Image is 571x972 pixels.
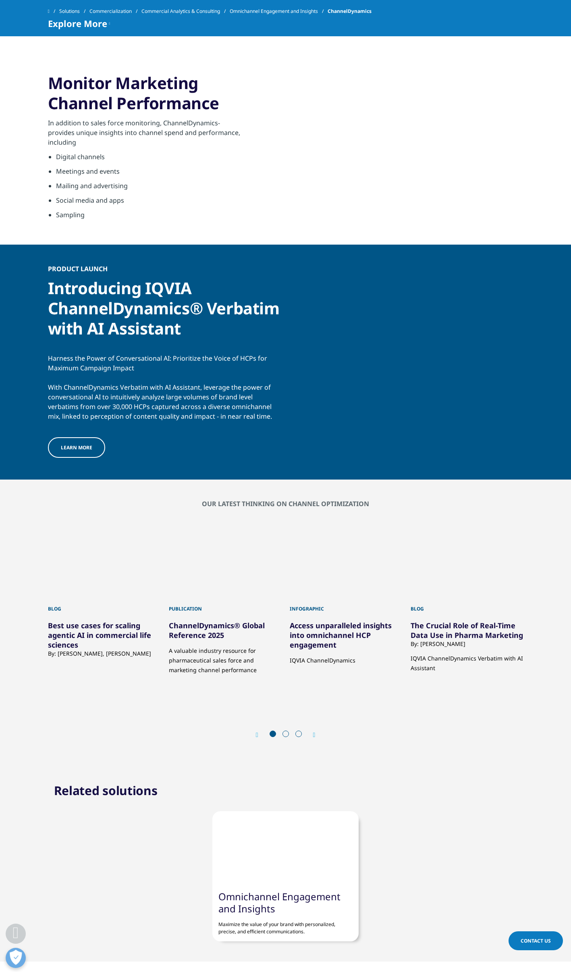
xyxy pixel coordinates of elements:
a: Contact Us [509,931,563,950]
a: Commercialization [89,4,141,19]
div: Blog [411,597,523,613]
li: Mailing and advertising [56,181,243,195]
div: Publication [169,597,282,613]
a: The Crucial Role of Real-Time Data Use in Pharma Marketing [411,621,523,640]
p: Maximize the value of your brand with personalized, precise, and efficient communications. [218,915,353,935]
div: Harness the Power of Conversational AI: Prioritize the Voice of HCPs for Maximum Campaign Impact ... [48,339,280,421]
div: 1 / 11 [48,524,161,694]
p: IQVIA ChannelDynamics [290,650,403,665]
a: Solutions [59,4,89,19]
h2: Related solutions [54,783,158,799]
div: Introducing IQVIA ChannelDynamics® Verbatim with AI Assistant [48,273,280,339]
div: Previous slide [256,731,266,739]
div: Next slide [305,731,316,739]
div: 3 / 11 [290,524,403,694]
li: Sampling [56,210,243,224]
a: Omnichannel Engagement and Insights [218,890,341,915]
span: Learn more [61,444,92,451]
div: 2 / 11 [169,524,282,694]
a: Commercial Analytics & Consulting [141,4,230,19]
li: Digital channels [56,152,243,166]
div: 4 / 11 [411,524,523,694]
button: Open Preferences [6,948,26,968]
h3: Monitor Marketing Channel Performance [48,73,243,113]
img: Female doctor using smart phone [272,73,507,224]
div: PRODUCT LAUNCH [48,265,280,273]
span: Explore More [48,19,107,28]
a: Learn more [48,437,105,458]
li: Meetings and events [56,166,243,181]
span: ChannelDynamics [328,4,372,19]
p: In addition to sales force monitoring, ChannelDynamics­ provides unique insights into channel spe... [48,118,243,152]
li: Social media and apps [56,195,243,210]
span: Contact Us [521,937,551,944]
a: Omnichannel Engagement and Insights [230,4,328,19]
a: Access unparalleled insights into omnichannel HCP engagement [290,621,392,650]
div: Blog [48,597,161,613]
a: ChannelDynamics® Global Reference 2025 [169,621,265,640]
a: Best use cases for scaling agentic AI in commercial life sciences [48,621,151,650]
div: By: [PERSON_NAME], [PERSON_NAME] [48,650,161,657]
div: By: [PERSON_NAME] [411,640,523,648]
h2: Our latest thinking on channel optimization [48,500,523,508]
p: IQVIA ChannelDynamics Verbatim with AI Assistant [411,648,523,673]
div: Infographic [290,597,403,613]
p: A valuable industry resource for pharmaceutical sales force and marketing channel performance [169,640,282,675]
